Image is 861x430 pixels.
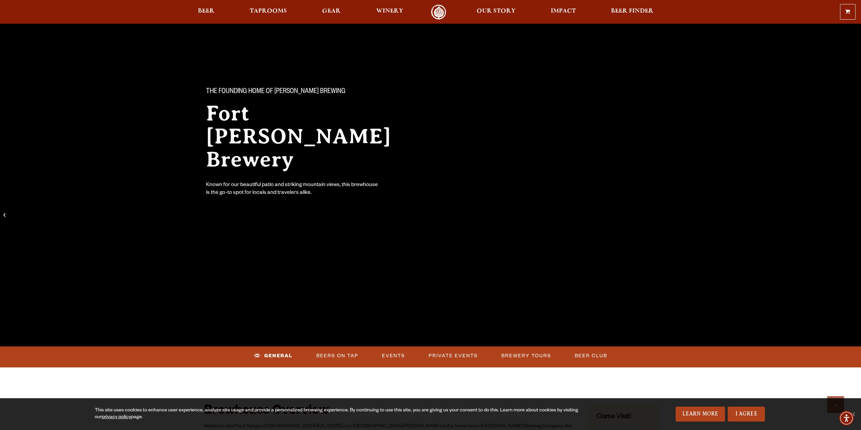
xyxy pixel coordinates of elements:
span: Beer Finder [611,8,654,14]
a: General [251,348,295,364]
a: Taprooms [245,4,291,20]
div: Known for our beautiful patio and striking mountain views, this brewhouse is the go-to spot for l... [206,182,379,197]
a: privacy policy [102,415,131,420]
a: Beer Finder [607,4,658,20]
a: Our Story [472,4,520,20]
span: Winery [376,8,403,14]
span: Beer [198,8,214,14]
span: Impact [551,8,576,14]
a: Private Events [426,348,480,364]
a: Brewery Tours [499,348,554,364]
span: Taprooms [250,8,287,14]
a: Events [379,348,408,364]
a: I Agree [728,407,765,422]
a: Learn More [676,407,725,422]
div: Accessibility Menu [839,411,854,426]
span: Our Story [477,8,516,14]
div: This site uses cookies to enhance user experience, analyze site usage and provide a personalized ... [95,407,591,421]
a: Gear [318,4,345,20]
a: Impact [546,4,580,20]
span: Gear [322,8,341,14]
a: Winery [372,4,408,20]
a: Scroll to top [827,396,844,413]
a: Beers on Tap [314,348,361,364]
a: Odell Home [426,4,451,20]
a: Beer Club [572,348,610,364]
span: The Founding Home of [PERSON_NAME] Brewing [206,88,345,96]
h2: Fort [PERSON_NAME] Brewery [206,102,417,171]
a: Beer [194,4,219,20]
